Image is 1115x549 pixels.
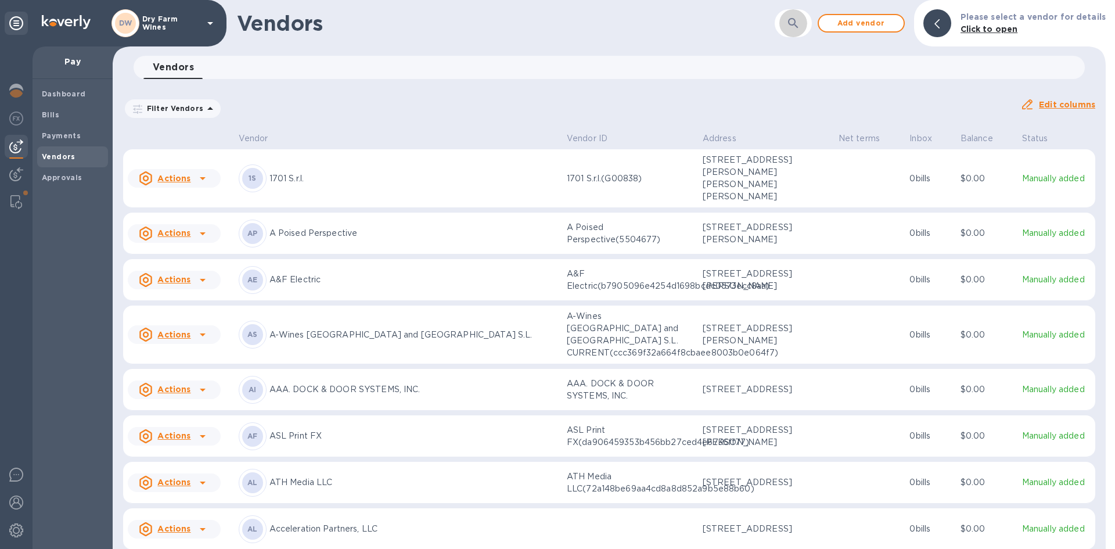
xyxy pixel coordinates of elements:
u: Actions [157,385,190,394]
p: [STREET_ADDRESS] [703,383,819,396]
p: Address [703,132,736,145]
p: [STREET_ADDRESS][PERSON_NAME][PERSON_NAME][PERSON_NAME] [703,154,819,203]
p: A&F Electric(b7905096e4254d1698bcdc0573ecc8aa) [567,268,683,292]
p: $0.00 [961,430,1013,442]
p: $0.00 [961,173,1013,185]
span: Vendor [239,132,283,145]
p: ATH Media LLC [269,476,557,489]
u: Actions [157,524,190,533]
p: ATH Media LLC(72a148be69aa4cd8a8d852a9b5e88b60) [567,471,683,495]
p: Manually added [1022,227,1091,239]
p: AAA. DOCK & DOOR SYSTEMS, INC. [567,378,683,402]
p: $0.00 [961,329,1013,341]
p: $0.00 [961,383,1013,396]
b: DW [119,19,132,27]
b: Payments [42,131,81,140]
p: 0 bills [909,430,951,442]
b: Please select a vendor for details [961,12,1106,21]
p: Filter Vendors [142,103,203,113]
b: AL [247,478,258,487]
p: $0.00 [961,274,1013,286]
p: $0.00 [961,476,1013,489]
p: 0 bills [909,274,951,286]
p: Manually added [1022,476,1091,489]
b: Click to open [961,24,1018,34]
p: 1701 S.r.l. [269,173,557,185]
p: [STREET_ADDRESS][PERSON_NAME] [703,424,819,448]
p: $0.00 [961,523,1013,535]
p: Pay [42,56,103,67]
p: Status [1022,132,1048,145]
u: Actions [157,174,190,183]
h1: Vendors [237,11,775,35]
p: [STREET_ADDRESS] [703,476,819,489]
p: Manually added [1022,523,1091,535]
p: $0.00 [961,227,1013,239]
p: A Poised Perspective [269,227,557,239]
p: Vendor [239,132,268,145]
p: Manually added [1022,383,1091,396]
u: Actions [157,330,190,339]
p: 0 bills [909,523,951,535]
span: Balance [961,132,1008,145]
p: A&F Electric [269,274,557,286]
span: Add vendor [828,16,894,30]
p: [STREET_ADDRESS][PERSON_NAME] [703,322,819,347]
span: Vendor ID [567,132,623,145]
p: Dry Farm Wines [142,15,200,31]
p: Net terms [839,132,880,145]
p: A Poised Perspective(5504677) [567,221,683,246]
img: Logo [42,15,91,29]
p: Manually added [1022,430,1091,442]
p: Acceleration Partners, LLC [269,523,557,535]
b: Dashboard [42,89,86,98]
p: A-Wines [GEOGRAPHIC_DATA] and [GEOGRAPHIC_DATA] S.L. [269,329,557,341]
p: Manually added [1022,274,1091,286]
p: ASL Print FX [269,430,557,442]
span: Inbox [909,132,947,145]
b: AP [247,229,258,238]
p: 0 bills [909,476,951,489]
b: AI [249,385,257,394]
b: AL [247,525,258,533]
span: Address [703,132,751,145]
p: [STREET_ADDRESS][PERSON_NAME] [703,221,819,246]
img: Foreign exchange [9,112,23,125]
u: Actions [157,275,190,284]
b: Vendors [42,152,75,161]
b: Bills [42,110,59,119]
span: Net terms [839,132,895,145]
div: Unpin categories [5,12,28,35]
b: Approvals [42,173,82,182]
b: 1S [249,174,257,182]
button: Add vendor [818,14,905,33]
p: Manually added [1022,329,1091,341]
p: AAA. DOCK & DOOR SYSTEMS, INC. [269,383,557,396]
b: AS [247,330,258,339]
p: Manually added [1022,173,1091,185]
p: A-Wines [GEOGRAPHIC_DATA] and [GEOGRAPHIC_DATA] S.L. CURRENT(ccc369f32a664f8cbaee8003b0e064f7) [567,310,683,359]
p: [STREET_ADDRESS][PERSON_NAME] [703,268,819,292]
u: Actions [157,431,190,440]
b: AE [247,275,258,284]
p: 0 bills [909,227,951,239]
p: [STREET_ADDRESS] [703,523,819,535]
u: Actions [157,478,190,487]
p: ASL Print FX(da906459353b456bb27ced4e6736ff77) [567,424,683,448]
p: Inbox [909,132,932,145]
u: Actions [157,228,190,238]
p: 1701 S.r.l.(G00838) [567,173,683,185]
b: AF [247,432,258,440]
p: 0 bills [909,173,951,185]
p: 0 bills [909,329,951,341]
p: 0 bills [909,383,951,396]
p: Vendor ID [567,132,607,145]
p: Balance [961,132,993,145]
span: Vendors [153,59,194,76]
u: Edit columns [1039,100,1095,109]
